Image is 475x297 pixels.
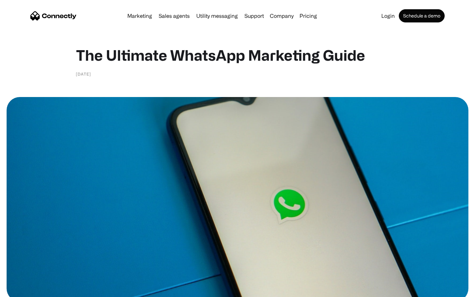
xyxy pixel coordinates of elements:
[242,13,267,18] a: Support
[379,13,397,18] a: Login
[7,285,40,295] aside: Language selected: English
[76,46,399,64] h1: The Ultimate WhatsApp Marketing Guide
[297,13,320,18] a: Pricing
[270,11,294,20] div: Company
[194,13,240,18] a: Utility messaging
[156,13,192,18] a: Sales agents
[76,71,91,77] div: [DATE]
[13,285,40,295] ul: Language list
[125,13,155,18] a: Marketing
[399,9,445,22] a: Schedule a demo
